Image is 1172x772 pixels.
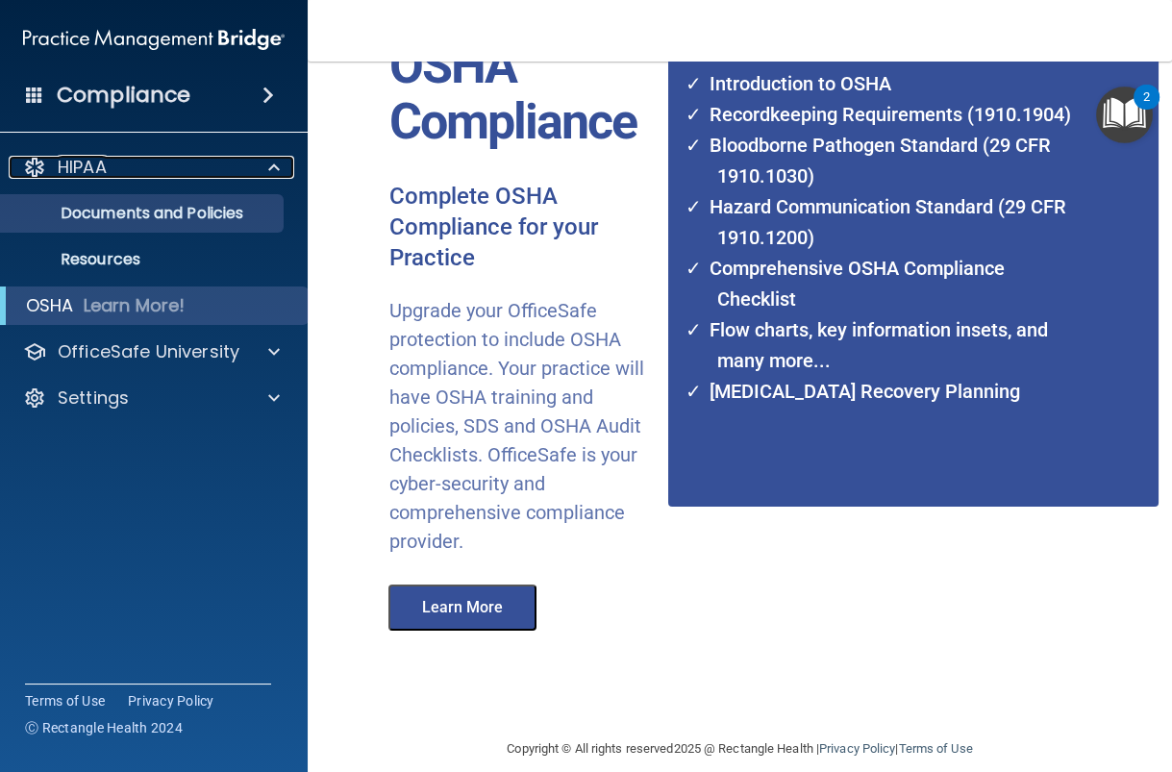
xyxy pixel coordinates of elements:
[698,99,1083,130] li: Recordkeeping Requirements (1910.1904)
[25,691,105,710] a: Terms of Use
[698,68,1083,99] li: Introduction to OSHA
[389,296,654,556] p: Upgrade your OfficeSafe protection to include OSHA compliance. Your practice will have OSHA train...
[26,294,74,317] p: OSHA
[23,340,280,363] a: OfficeSafe University
[1096,87,1153,143] button: Open Resource Center, 2 new notifications
[84,294,186,317] p: Learn More!
[25,718,183,737] span: Ⓒ Rectangle Health 2024
[698,376,1083,407] li: [MEDICAL_DATA] Recovery Planning
[128,691,214,710] a: Privacy Policy
[389,182,654,274] p: Complete OSHA Compliance for your Practice
[58,340,239,363] p: OfficeSafe University
[698,314,1083,376] li: Flow charts, key information insets, and many more...
[1143,97,1150,122] div: 2
[58,386,129,410] p: Settings
[698,253,1083,314] li: Comprehensive OSHA Compliance Checklist
[819,741,895,756] a: Privacy Policy
[12,250,275,269] p: Resources
[698,191,1083,253] li: Hazard Communication Standard (29 CFR 1910.1200)
[58,156,107,179] p: HIPAA
[57,82,190,109] h4: Compliance
[388,585,536,631] button: Learn More
[375,601,556,615] a: Learn More
[12,204,275,223] p: Documents and Policies
[898,741,972,756] a: Terms of Use
[698,130,1083,191] li: Bloodborne Pathogen Standard (29 CFR 1910.1030)
[23,20,285,59] img: PMB logo
[23,156,280,179] a: HIPAA
[23,386,280,410] a: Settings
